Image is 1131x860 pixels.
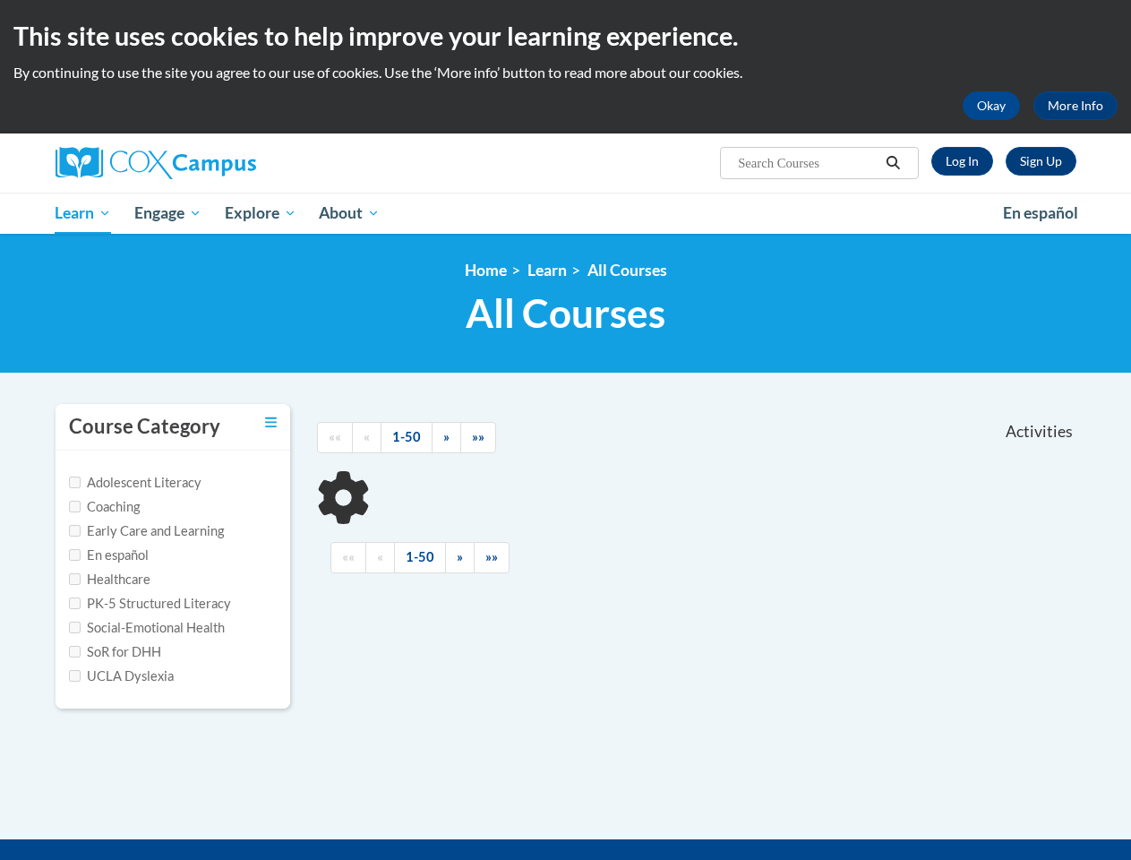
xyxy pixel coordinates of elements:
a: Toggle collapse [265,413,277,433]
a: End [460,422,496,453]
a: Previous [365,542,395,573]
a: En español [991,194,1090,232]
label: Coaching [69,497,140,517]
input: Checkbox for Options [69,670,81,682]
span: Engage [134,202,201,224]
h2: This site uses cookies to help improve your learning experience. [13,18,1118,54]
p: By continuing to use the site you agree to our use of cookies. Use the ‘More info’ button to read... [13,63,1118,82]
input: Checkbox for Options [69,501,81,512]
a: About [307,193,391,234]
label: En español [69,546,149,565]
span: «« [329,429,341,444]
span: All Courses [466,289,665,337]
span: En español [1003,203,1078,222]
label: SoR for DHH [69,642,161,662]
a: Learn [527,261,567,279]
a: 1-50 [394,542,446,573]
span: « [377,549,383,564]
input: Checkbox for Options [69,549,81,561]
a: Previous [352,422,381,453]
span: Activities [1006,422,1073,442]
span: » [443,429,450,444]
span: »» [485,549,498,564]
span: «« [342,549,355,564]
a: Next [445,542,475,573]
span: Learn [55,202,111,224]
label: Adolescent Literacy [69,473,201,493]
input: Checkbox for Options [69,622,81,633]
a: Begining [330,542,366,573]
a: End [474,542,510,573]
span: About [319,202,380,224]
label: Healthcare [69,570,150,589]
a: Learn [44,193,124,234]
a: Log In [931,147,993,176]
label: UCLA Dyslexia [69,666,174,686]
a: All Courses [587,261,667,279]
a: Begining [317,422,353,453]
a: Home [465,261,507,279]
a: More Info [1033,91,1118,120]
input: Search Courses [736,152,879,174]
label: Early Care and Learning [69,521,224,541]
input: Checkbox for Options [69,525,81,537]
div: Main menu [42,193,1090,234]
input: Checkbox for Options [69,598,81,609]
input: Checkbox for Options [69,477,81,488]
button: Okay [963,91,1020,120]
span: Explore [225,202,296,224]
a: Engage [123,193,213,234]
span: « [364,429,370,444]
label: PK-5 Structured Literacy [69,594,231,614]
img: Cox Campus [56,147,256,179]
span: »» [472,429,484,444]
a: Register [1006,147,1076,176]
a: Explore [213,193,308,234]
span: » [457,549,463,564]
a: 1-50 [381,422,433,453]
label: Social-Emotional Health [69,618,225,638]
a: Cox Campus [56,147,378,179]
button: Search [879,152,906,174]
h3: Course Category [69,413,220,441]
input: Checkbox for Options [69,646,81,658]
input: Checkbox for Options [69,573,81,585]
a: Next [432,422,461,453]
